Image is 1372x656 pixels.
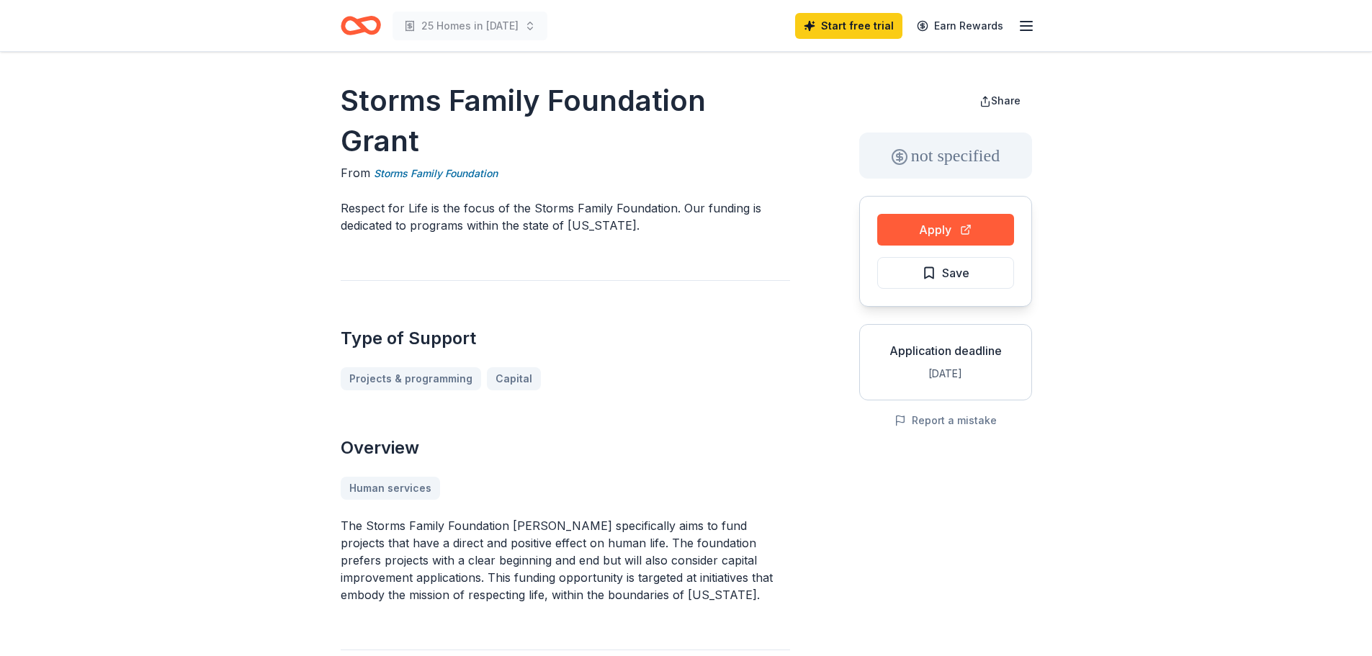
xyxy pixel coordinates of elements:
a: Start free trial [795,13,902,39]
button: Share [968,86,1032,115]
p: Respect for Life is the focus of the Storms Family Foundation. Our funding is dedicated to progra... [341,199,790,234]
button: 25 Homes in [DATE] [393,12,547,40]
div: From [341,164,790,182]
h2: Overview [341,436,790,459]
button: Apply [877,214,1014,246]
div: Application deadline [871,342,1020,359]
span: 25 Homes in [DATE] [421,17,519,35]
div: not specified [859,132,1032,179]
h1: Storms Family Foundation Grant [341,81,790,161]
a: Projects & programming [341,367,481,390]
button: Save [877,257,1014,289]
span: Share [991,94,1021,107]
a: Home [341,9,381,42]
button: Report a mistake [895,412,997,429]
a: Capital [487,367,541,390]
p: The Storms Family Foundation [PERSON_NAME] specifically aims to fund projects that have a direct ... [341,517,790,603]
span: Save [942,264,969,282]
div: [DATE] [871,365,1020,382]
a: Earn Rewards [908,13,1012,39]
h2: Type of Support [341,327,790,350]
a: Storms Family Foundation [374,165,498,182]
